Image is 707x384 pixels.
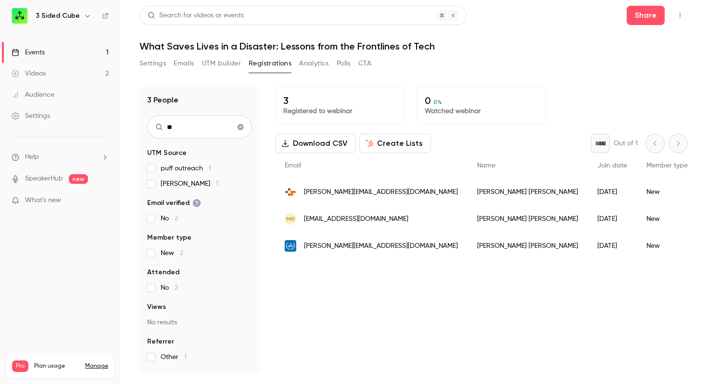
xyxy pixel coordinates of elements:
div: [DATE] [588,179,637,205]
button: Emails [174,56,194,71]
span: Attended [147,268,179,277]
button: Share [627,6,665,25]
span: No [161,283,178,293]
span: 2 [175,284,178,291]
button: CTA [358,56,371,71]
iframe: Noticeable Trigger [97,196,109,205]
span: 1 [216,180,218,187]
div: New [637,232,697,259]
span: Join date [597,162,627,169]
span: Help [25,152,39,162]
span: 1 [209,165,211,172]
span: Name [477,162,495,169]
button: Create Lists [359,134,431,153]
button: Clear search [233,119,248,135]
div: Videos [12,69,46,78]
span: Pro [12,360,28,372]
span: Referrer [147,337,174,346]
p: No results [147,318,252,327]
div: [PERSON_NAME] [PERSON_NAME] [467,232,588,259]
div: Audience [12,90,54,100]
span: [PERSON_NAME][EMAIL_ADDRESS][DOMAIN_NAME] [304,241,458,251]
div: Settings [12,111,50,121]
span: No [161,214,178,223]
span: What's new [25,195,61,205]
span: 2 [175,215,178,222]
div: [DATE] [588,205,637,232]
span: New [161,248,183,258]
span: Member type [646,162,688,169]
h6: 3 Sided Cube [36,11,80,21]
div: New [637,179,697,205]
a: Manage [85,362,108,370]
img: wfp.org [285,240,296,252]
img: 3 Sided Cube [12,8,27,24]
div: Events [12,48,45,57]
span: Other [161,352,187,362]
span: MR [286,215,295,223]
img: crisisready.io [285,186,296,198]
a: SpeakerHub [25,174,63,184]
span: new [69,174,88,184]
div: [PERSON_NAME] [PERSON_NAME] [467,205,588,232]
p: 0 [425,95,538,106]
button: Polls [337,56,351,71]
div: Search for videos or events [148,11,244,21]
span: Email [285,162,301,169]
span: Views [147,302,166,312]
p: Watched webinar [425,106,538,116]
span: UTM Source [147,148,187,158]
button: Settings [139,56,166,71]
span: 1 [184,354,187,360]
span: puff outreach [161,164,211,173]
button: Analytics [299,56,329,71]
section: facet-groups [147,148,252,362]
span: 0 % [433,99,442,105]
span: 2 [180,250,183,256]
span: Plan usage [34,362,79,370]
span: Email verified [147,198,201,208]
span: [PERSON_NAME] [161,179,218,189]
button: Registrations [249,56,291,71]
h1: 3 People [147,94,178,106]
button: UTM builder [202,56,241,71]
p: 3 [283,95,397,106]
div: New [637,205,697,232]
h1: What Saves Lives in a Disaster: Lessons from the Frontlines of Tech [139,40,688,52]
div: [PERSON_NAME] [PERSON_NAME] [467,179,588,205]
li: help-dropdown-opener [12,152,109,162]
span: [EMAIL_ADDRESS][DOMAIN_NAME] [304,214,408,224]
button: Download CSV [275,134,355,153]
p: Out of 1 [614,139,638,148]
span: [PERSON_NAME][EMAIL_ADDRESS][DOMAIN_NAME] [304,187,458,197]
p: Registered to webinar [283,106,397,116]
span: Member type [147,233,191,243]
div: [DATE] [588,232,637,259]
